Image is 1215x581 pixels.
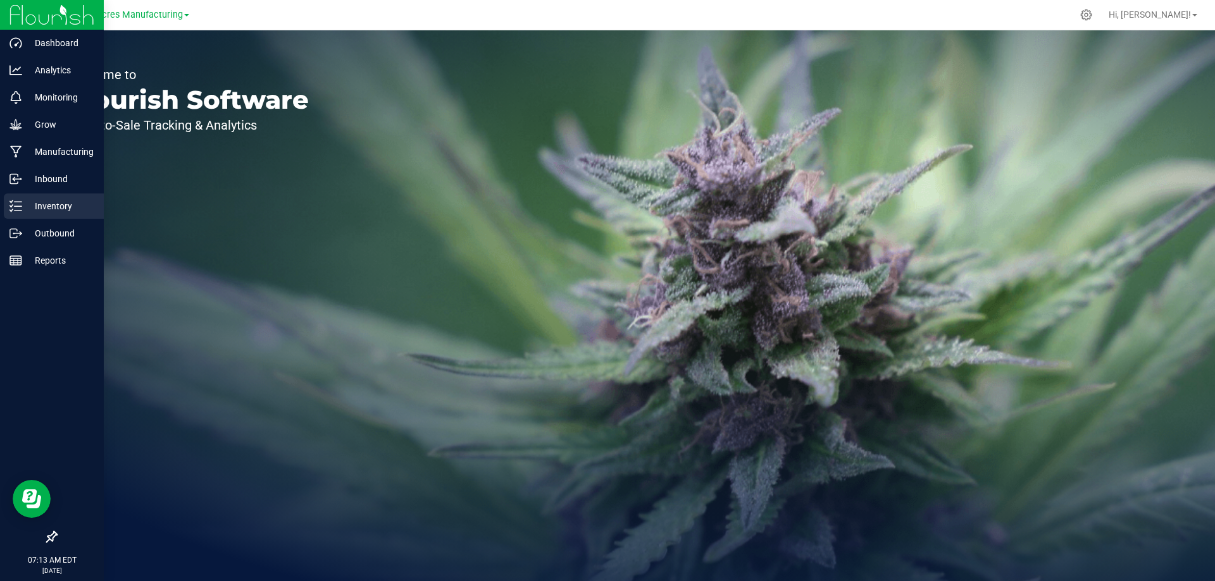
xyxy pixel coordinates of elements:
inline-svg: Reports [9,254,22,267]
p: Reports [22,253,98,268]
span: Hi, [PERSON_NAME]! [1109,9,1191,20]
inline-svg: Analytics [9,64,22,76]
inline-svg: Monitoring [9,91,22,104]
p: Welcome to [68,68,309,81]
div: Manage settings [1078,9,1094,21]
p: Monitoring [22,90,98,105]
inline-svg: Manufacturing [9,145,22,158]
p: Outbound [22,226,98,241]
p: Manufacturing [22,144,98,159]
span: Green Acres Manufacturing [69,9,183,20]
p: 07:13 AM EDT [6,554,98,566]
p: Inbound [22,171,98,187]
p: Inventory [22,199,98,214]
p: Seed-to-Sale Tracking & Analytics [68,119,309,131]
inline-svg: Dashboard [9,37,22,49]
inline-svg: Inbound [9,173,22,185]
p: Grow [22,117,98,132]
iframe: Resource center [13,480,51,518]
inline-svg: Grow [9,118,22,131]
p: Analytics [22,63,98,78]
p: Flourish Software [68,87,309,113]
p: Dashboard [22,35,98,51]
p: [DATE] [6,566,98,575]
inline-svg: Outbound [9,227,22,240]
inline-svg: Inventory [9,200,22,212]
